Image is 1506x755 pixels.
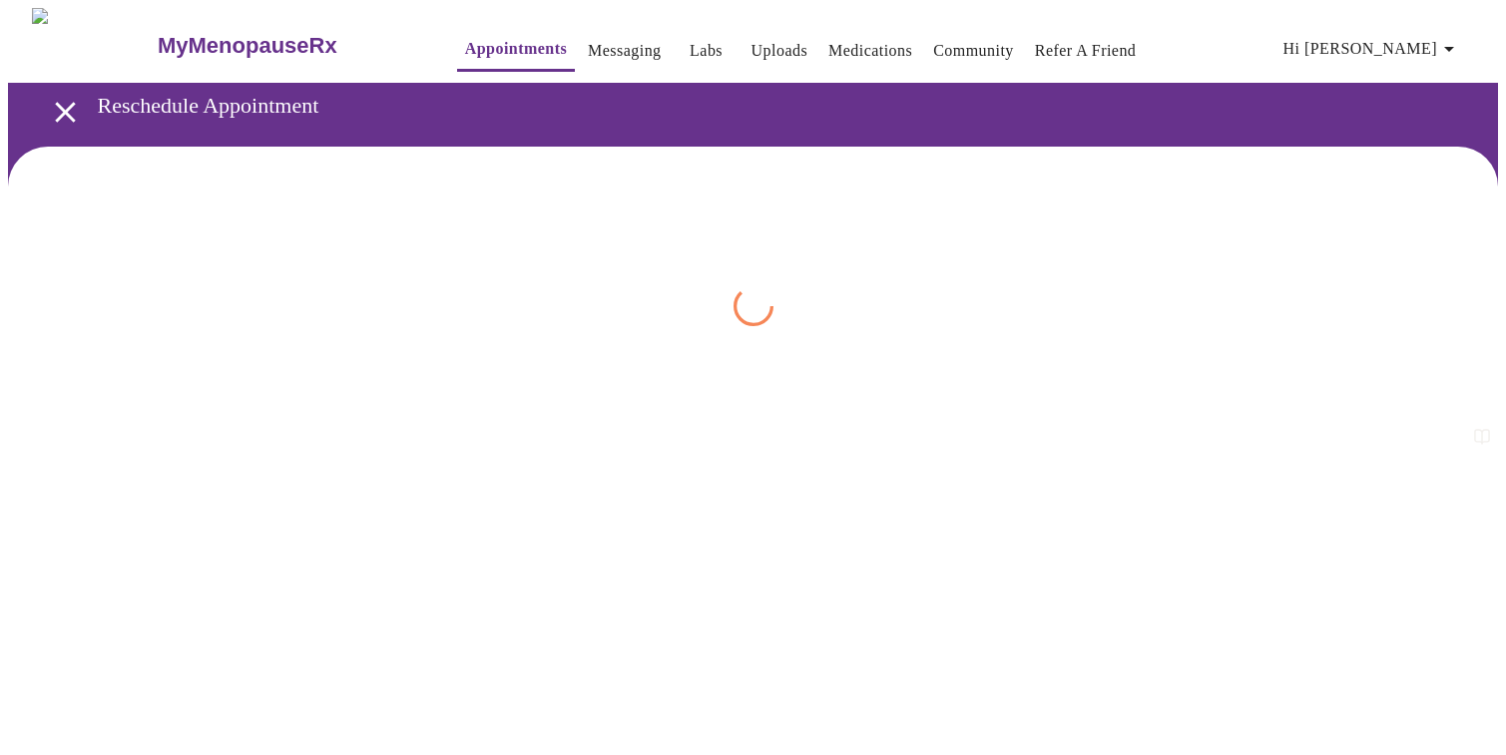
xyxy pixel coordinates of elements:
[820,31,920,71] button: Medications
[1027,31,1145,71] button: Refer a Friend
[933,37,1014,65] a: Community
[158,33,337,59] h3: MyMenopauseRx
[32,8,155,83] img: MyMenopauseRx Logo
[1275,29,1469,69] button: Hi [PERSON_NAME]
[1283,35,1461,63] span: Hi [PERSON_NAME]
[98,93,1395,119] h3: Reschedule Appointment
[744,31,816,71] button: Uploads
[752,37,808,65] a: Uploads
[465,35,567,63] a: Appointments
[675,31,739,71] button: Labs
[1035,37,1137,65] a: Refer a Friend
[155,11,416,81] a: MyMenopauseRx
[690,37,723,65] a: Labs
[36,83,95,142] button: open drawer
[828,37,912,65] a: Medications
[580,31,669,71] button: Messaging
[457,29,575,72] button: Appointments
[925,31,1022,71] button: Community
[588,37,661,65] a: Messaging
